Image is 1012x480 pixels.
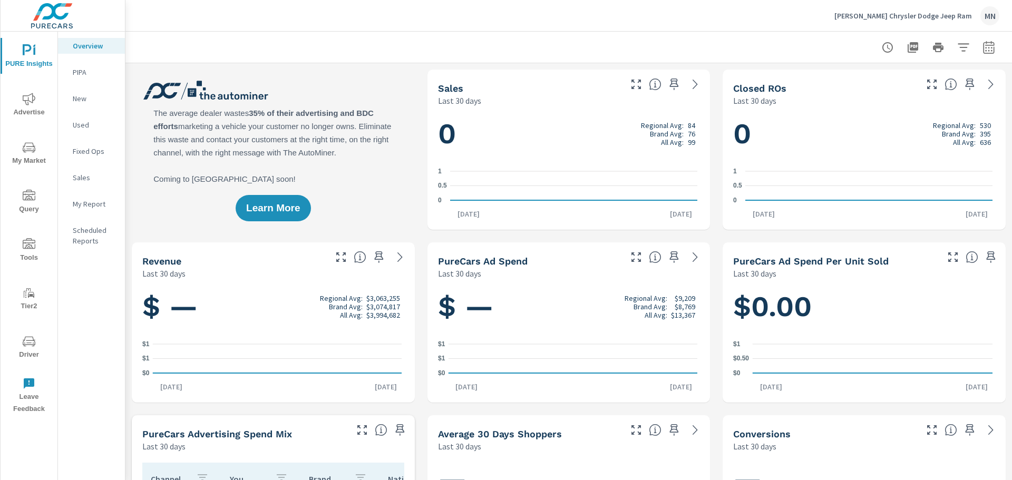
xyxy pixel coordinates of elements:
p: New [73,93,116,104]
span: The number of dealer-specified goals completed by a visitor. [Source: This data is provided by th... [945,424,957,436]
text: $0.50 [733,355,749,363]
p: Last 30 days [142,440,186,453]
p: Regional Avg: [625,294,667,302]
span: Number of Repair Orders Closed by the selected dealership group over the selected time range. [So... [945,78,957,91]
p: [PERSON_NAME] Chrysler Dodge Jeep Ram [834,11,972,21]
span: Number of vehicles sold by the dealership over the selected date range. [Source: This data is sou... [649,78,661,91]
p: My Report [73,199,116,209]
h5: Conversions [733,428,791,439]
div: My Report [58,196,125,212]
text: $0 [733,369,741,377]
span: Advertise [4,93,54,119]
p: Last 30 days [438,94,481,107]
button: Print Report [928,37,949,58]
p: 636 [980,138,991,146]
div: Used [58,117,125,133]
button: "Export Report to PDF" [902,37,923,58]
p: Brand Avg: [942,130,976,138]
button: Make Fullscreen [354,422,371,438]
text: $1 [438,340,445,348]
p: $8,769 [675,302,695,311]
p: 395 [980,130,991,138]
div: Overview [58,38,125,54]
span: Leave Feedback [4,377,54,415]
span: Save this to your personalized report [666,249,683,266]
a: See more details in report [687,422,704,438]
div: MN [980,6,999,25]
p: $9,209 [675,294,695,302]
p: Used [73,120,116,130]
button: Learn More [236,195,310,221]
div: Sales [58,170,125,185]
span: Save this to your personalized report [392,422,408,438]
p: [DATE] [663,381,699,392]
text: $0 [438,369,445,377]
span: Average cost of advertising per each vehicle sold at the dealer over the selected date range. The... [966,251,978,263]
h5: PureCars Ad Spend [438,256,528,267]
p: Last 30 days [733,267,776,280]
p: $3,063,255 [366,294,400,302]
text: $0 [142,369,150,377]
div: Fixed Ops [58,143,125,159]
span: Save this to your personalized report [982,249,999,266]
button: Select Date Range [978,37,999,58]
h1: 0 [733,116,995,152]
h5: Sales [438,83,463,94]
button: Make Fullscreen [628,76,645,93]
text: $1 [438,355,445,363]
span: Tier2 [4,287,54,312]
a: See more details in report [687,76,704,93]
p: 84 [688,121,695,130]
p: $13,367 [671,311,695,319]
p: Fixed Ops [73,146,116,156]
button: Make Fullscreen [923,422,940,438]
button: Make Fullscreen [923,76,940,93]
text: 1 [438,168,442,175]
span: Save this to your personalized report [666,76,683,93]
h5: Revenue [142,256,181,267]
text: $1 [733,340,741,348]
p: 530 [980,121,991,130]
a: See more details in report [982,422,999,438]
p: PIPA [73,67,116,77]
p: Last 30 days [438,267,481,280]
h5: PureCars Ad Spend Per Unit Sold [733,256,889,267]
text: $1 [142,355,150,363]
p: $3,994,682 [366,311,400,319]
span: Learn More [246,203,300,213]
p: Sales [73,172,116,183]
p: Last 30 days [733,94,776,107]
h5: Average 30 Days Shoppers [438,428,562,439]
p: Brand Avg: [329,302,363,311]
p: Regional Avg: [933,121,976,130]
p: All Avg: [645,311,667,319]
button: Make Fullscreen [945,249,961,266]
p: Scheduled Reports [73,225,116,246]
a: See more details in report [982,76,999,93]
h1: $0.00 [733,289,995,325]
span: Total sales revenue over the selected date range. [Source: This data is sourced from the dealer’s... [354,251,366,263]
p: All Avg: [953,138,976,146]
text: $1 [142,340,150,348]
span: Save this to your personalized report [961,76,978,93]
p: Last 30 days [142,267,186,280]
p: [DATE] [448,381,485,392]
h1: $ — [142,289,404,325]
button: Make Fullscreen [628,422,645,438]
text: 0.5 [733,182,742,190]
span: My Market [4,141,54,167]
p: [DATE] [450,209,487,219]
span: Save this to your personalized report [371,249,387,266]
div: Scheduled Reports [58,222,125,249]
button: Make Fullscreen [628,249,645,266]
button: Make Fullscreen [333,249,349,266]
span: Total cost of media for all PureCars channels for the selected dealership group over the selected... [649,251,661,263]
text: 0.5 [438,182,447,190]
h5: PureCars Advertising Spend Mix [142,428,292,439]
p: Regional Avg: [641,121,684,130]
p: Last 30 days [438,440,481,453]
span: Tools [4,238,54,264]
span: A rolling 30 day total of daily Shoppers on the dealership website, averaged over the selected da... [649,424,661,436]
span: Query [4,190,54,215]
p: [DATE] [753,381,790,392]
